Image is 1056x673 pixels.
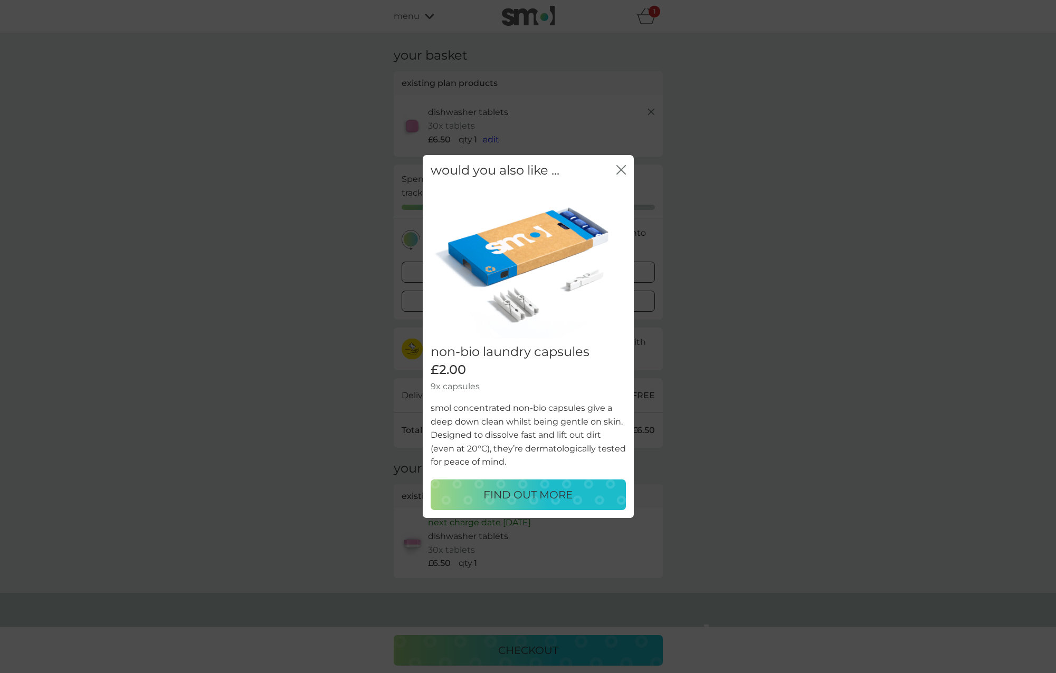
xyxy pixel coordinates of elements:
p: 9x capsules [431,380,626,393]
p: FIND OUT MORE [483,486,573,503]
h2: non-bio laundry capsules [431,344,626,360]
span: £2.00 [431,362,466,378]
h2: would you also like ... [431,163,559,178]
button: FIND OUT MORE [431,479,626,510]
button: close [616,165,626,176]
p: smol concentrated non-bio capsules give a deep down clean whilst being gentle on skin. Designed t... [431,401,626,469]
